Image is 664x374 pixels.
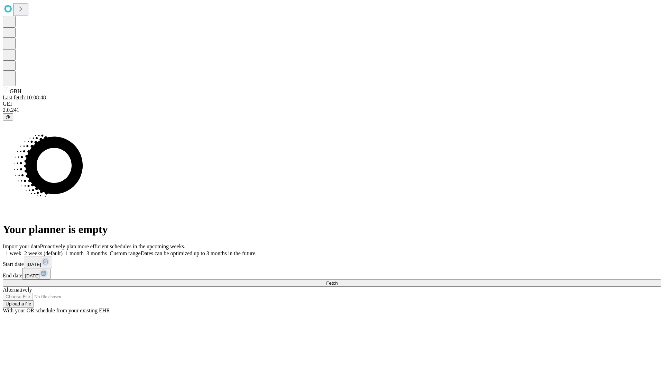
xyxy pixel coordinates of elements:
[3,243,40,249] span: Import your data
[141,250,257,256] span: Dates can be optimized up to 3 months in the future.
[326,280,338,286] span: Fetch
[3,308,110,313] span: With your OR schedule from your existing EHR
[10,88,21,94] span: GBH
[3,95,46,100] span: Last fetch: 10:08:48
[25,273,39,278] span: [DATE]
[27,262,41,267] span: [DATE]
[3,113,13,121] button: @
[24,257,52,268] button: [DATE]
[6,250,21,256] span: 1 week
[3,279,661,287] button: Fetch
[110,250,140,256] span: Custom range
[24,250,63,256] span: 2 weeks (default)
[3,287,32,293] span: Alternatively
[3,107,661,113] div: 2.0.241
[3,223,661,236] h1: Your planner is empty
[3,268,661,279] div: End date
[3,257,661,268] div: Start date
[6,114,10,119] span: @
[3,300,34,308] button: Upload a file
[65,250,84,256] span: 1 month
[40,243,185,249] span: Proactively plan more efficient schedules in the upcoming weeks.
[3,101,661,107] div: GEI
[22,268,50,279] button: [DATE]
[86,250,107,256] span: 3 months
